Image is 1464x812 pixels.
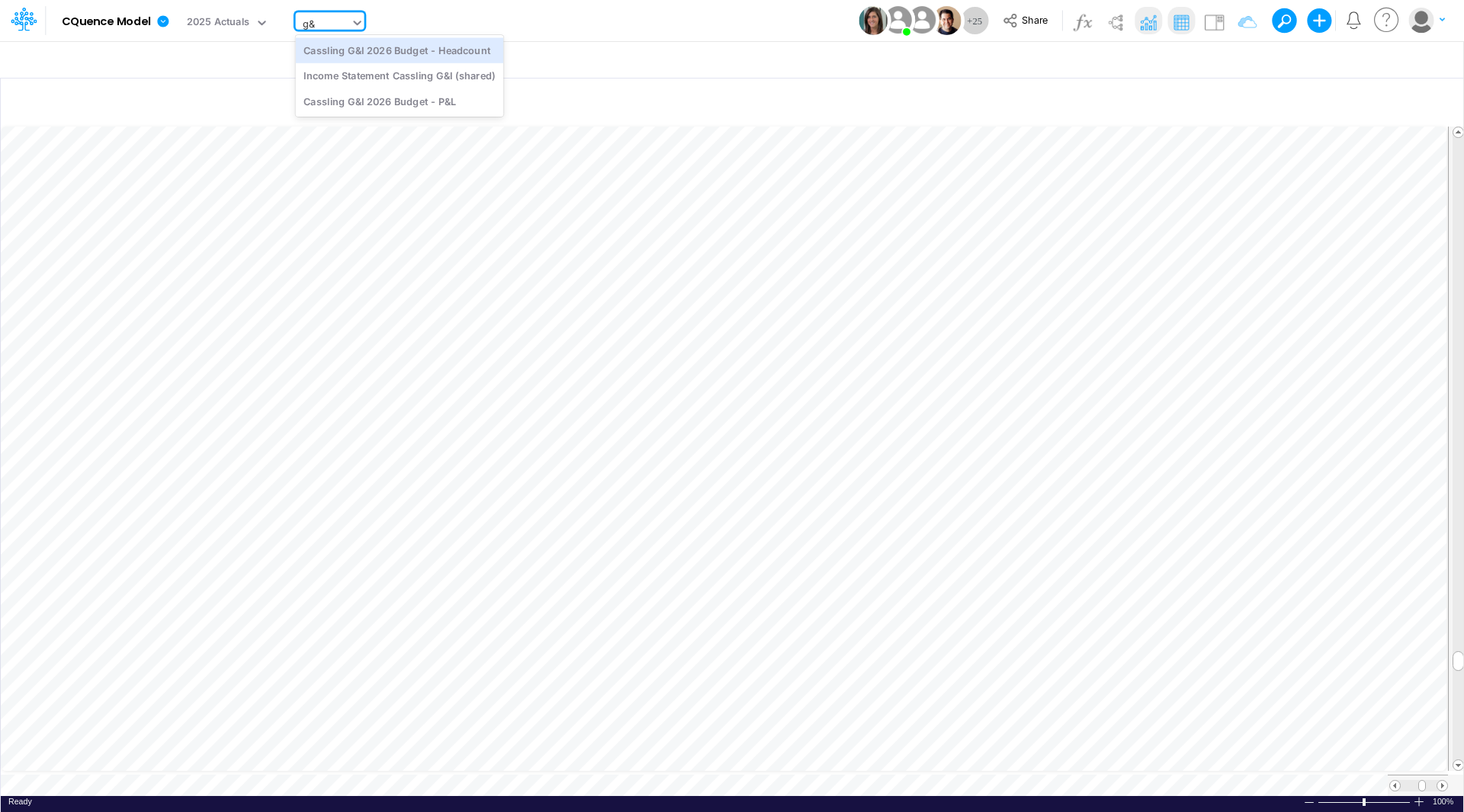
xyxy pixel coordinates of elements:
span: + 25 [967,16,982,26]
span: Ready [8,797,32,806]
img: User Image Icon [881,3,915,37]
div: Zoom [1363,798,1366,806]
img: User Image Icon [904,3,939,37]
span: 100% [1433,796,1456,807]
div: Zoom [1318,796,1413,807]
div: Zoom level [1433,796,1456,807]
div: Cassling G&I 2026 Budget - Headcount [296,37,504,63]
input: Type a title here [14,85,1132,117]
b: CQuence Model [62,15,151,29]
div: Income Statement Cassling G&I (shared) [296,63,504,88]
span: Share [1022,14,1048,25]
div: In Ready mode [8,796,32,807]
div: Zoom Out [1303,797,1315,808]
div: Zoom In [1413,796,1425,807]
input: Type a title here [13,42,1300,73]
img: User Image Icon [932,6,961,35]
img: User Image Icon [859,6,888,35]
div: Cassling G&I 2026 Budget - P&L [296,88,504,114]
div: 2025 Actuals [187,14,250,32]
a: Notifications [1345,11,1363,29]
button: Share [995,9,1058,33]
